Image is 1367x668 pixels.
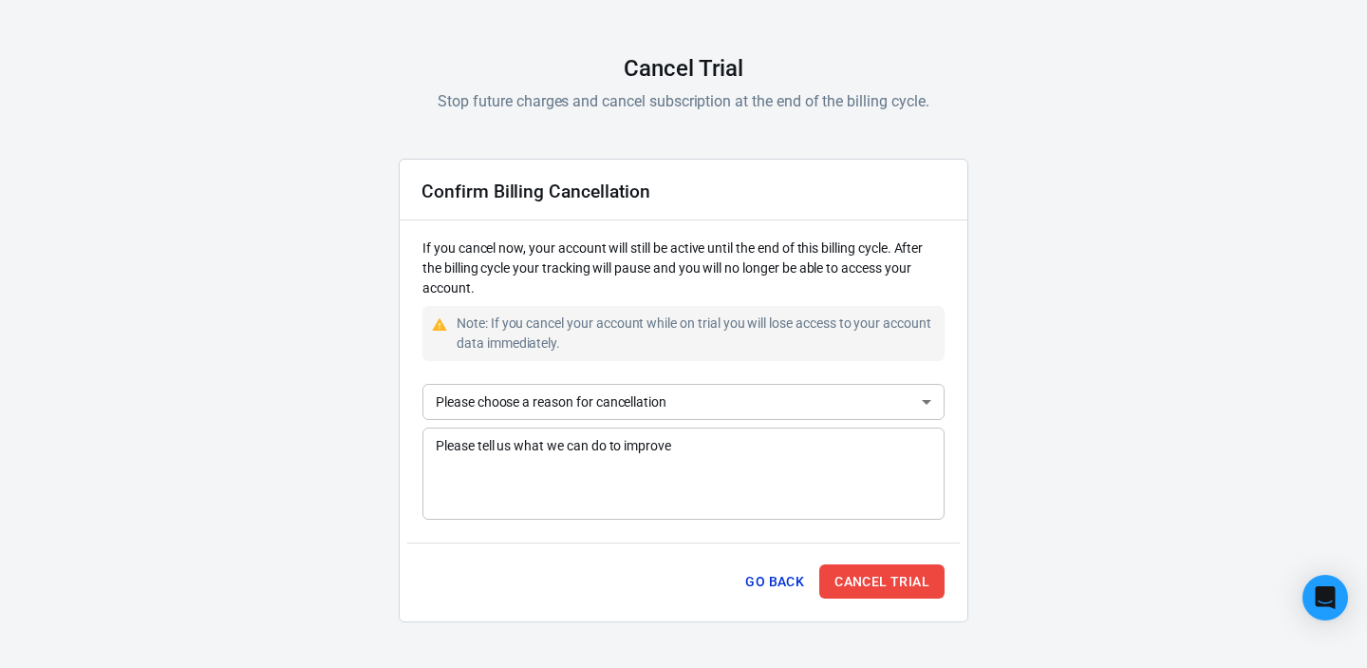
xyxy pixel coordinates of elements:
h2: Confirm Billing Cancellation [421,181,650,201]
p: If you cancel now, your account will still be active until the end of this billing cycle. After t... [422,239,945,298]
p: Stop future charges and cancel subscription at the end of the billing cycle. [438,89,928,113]
button: Go Back [738,564,812,600]
div: Note: If you cancel your account while on trial you will lose access to your account data immedia... [457,314,937,353]
button: Cancel Trial [819,564,945,600]
h1: Cancel Trial [624,55,742,82]
div: Open Intercom Messenger [1302,575,1348,620]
